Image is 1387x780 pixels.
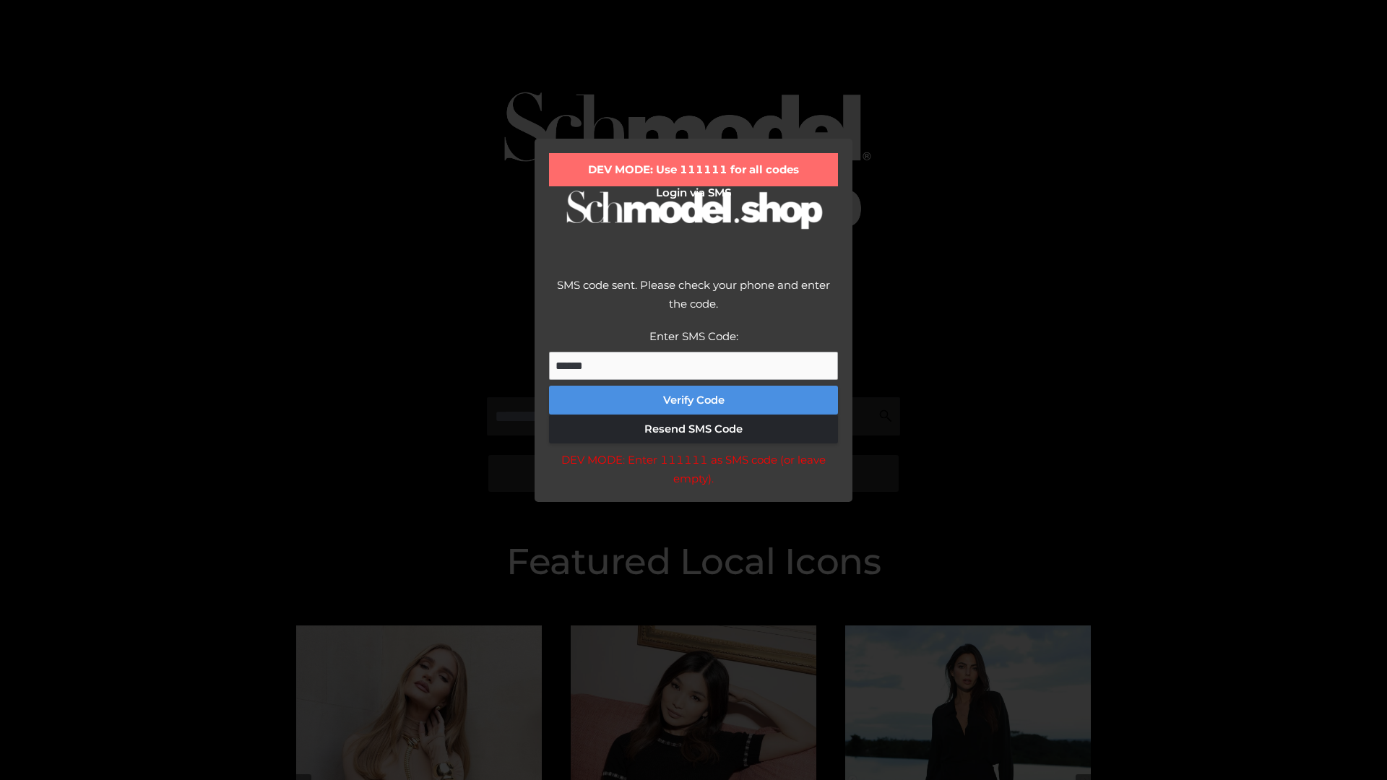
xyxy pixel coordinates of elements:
[549,386,838,415] button: Verify Code
[649,329,738,343] label: Enter SMS Code:
[549,451,838,487] div: DEV MODE: Enter 111111 as SMS code (or leave empty).
[549,186,838,199] h2: Login via SMS
[549,415,838,443] button: Resend SMS Code
[549,153,838,186] div: DEV MODE: Use 111111 for all codes
[549,276,838,327] div: SMS code sent. Please check your phone and enter the code.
